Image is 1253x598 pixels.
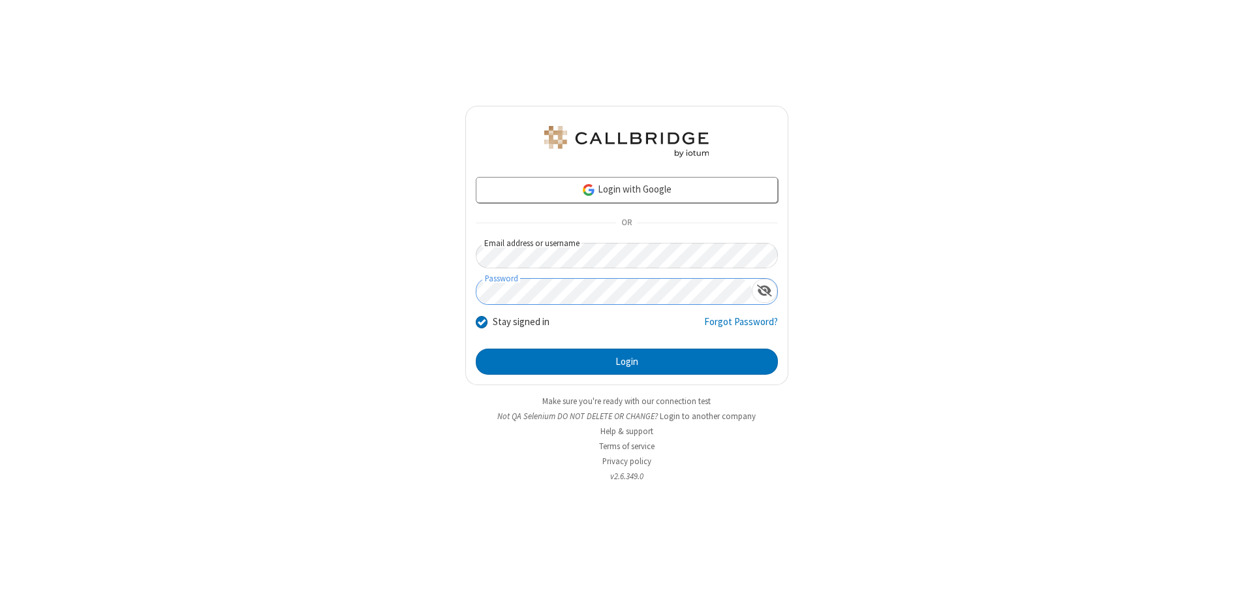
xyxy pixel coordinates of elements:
a: Forgot Password? [704,315,778,339]
a: Terms of service [599,441,655,452]
a: Make sure you're ready with our connection test [542,396,711,407]
a: Login with Google [476,177,778,203]
a: Privacy policy [602,456,651,467]
span: OR [616,214,637,232]
img: QA Selenium DO NOT DELETE OR CHANGE [542,126,711,157]
img: google-icon.png [581,183,596,197]
a: Help & support [600,426,653,437]
label: Stay signed in [493,315,549,330]
li: v2.6.349.0 [465,470,788,482]
div: Show password [752,279,777,303]
button: Login [476,349,778,375]
button: Login to another company [660,410,756,422]
input: Password [476,279,752,304]
li: Not QA Selenium DO NOT DELETE OR CHANGE? [465,410,788,422]
input: Email address or username [476,243,778,268]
